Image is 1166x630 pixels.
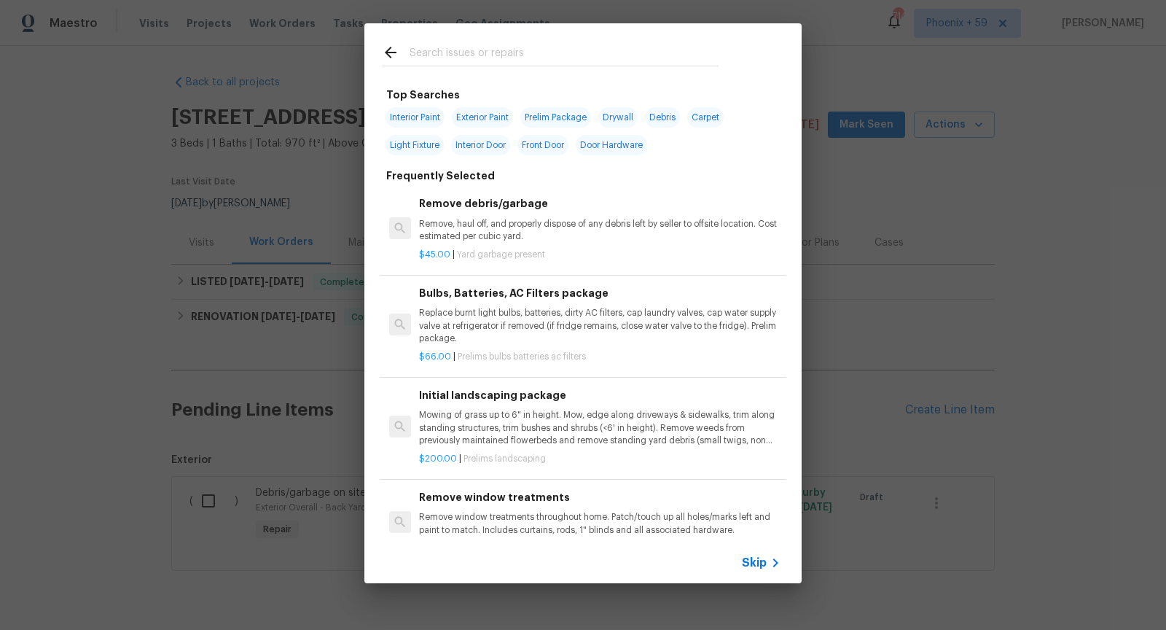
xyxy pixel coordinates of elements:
[598,107,638,128] span: Drywall
[576,135,647,155] span: Door Hardware
[419,387,780,403] h6: Initial landscaping package
[517,135,568,155] span: Front Door
[419,285,780,301] h6: Bulbs, Batteries, AC Filters package
[419,454,457,463] span: $200.00
[419,409,780,446] p: Mowing of grass up to 6" in height. Mow, edge along driveways & sidewalks, trim along standing st...
[419,218,780,243] p: Remove, haul off, and properly dispose of any debris left by seller to offsite location. Cost est...
[458,352,586,361] span: Prelims bulbs batteries ac filters
[419,249,780,261] p: |
[419,511,780,536] p: Remove window treatments throughout home. Patch/touch up all holes/marks left and paint to match....
[410,44,719,66] input: Search issues or repairs
[386,87,460,103] h6: Top Searches
[520,107,591,128] span: Prelim Package
[386,168,495,184] h6: Frequently Selected
[419,351,780,363] p: |
[419,489,780,505] h6: Remove window treatments
[419,352,451,361] span: $66.00
[463,454,546,463] span: Prelims landscaping
[419,250,450,259] span: $45.00
[419,195,780,211] h6: Remove debris/garbage
[457,250,545,259] span: Yard garbage present
[386,135,444,155] span: Light Fixture
[687,107,724,128] span: Carpet
[742,556,767,570] span: Skip
[419,453,780,465] p: |
[451,135,510,155] span: Interior Door
[645,107,680,128] span: Debris
[386,107,445,128] span: Interior Paint
[452,107,513,128] span: Exterior Paint
[419,307,780,344] p: Replace burnt light bulbs, batteries, dirty AC filters, cap laundry valves, cap water supply valv...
